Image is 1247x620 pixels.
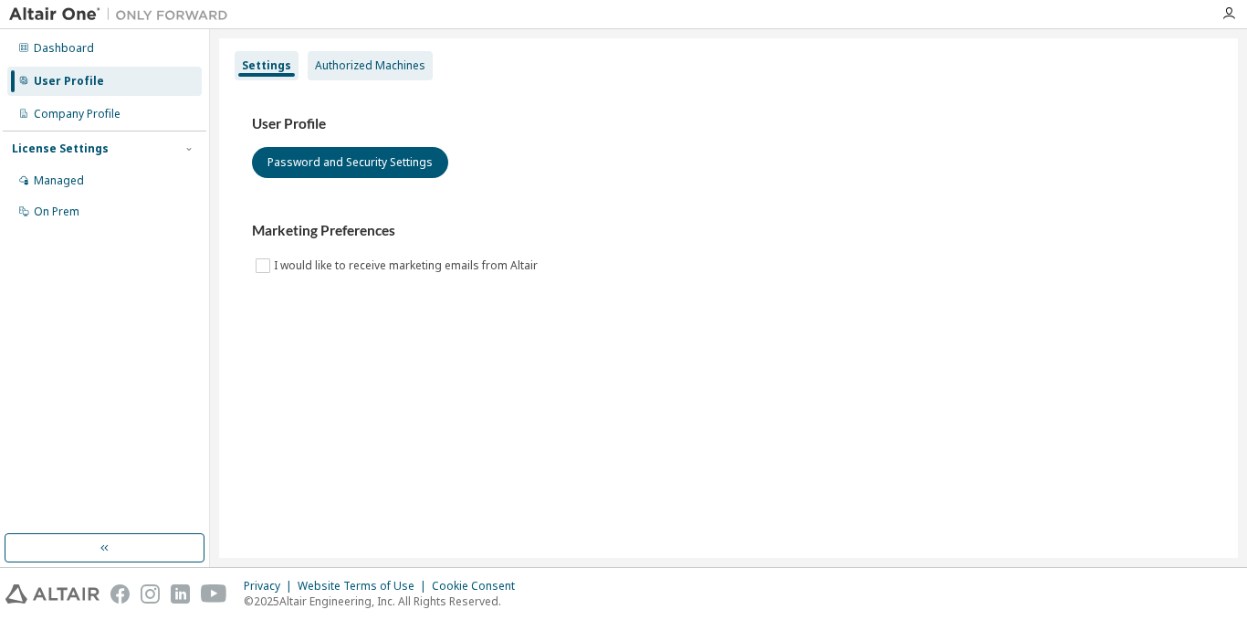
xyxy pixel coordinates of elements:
[34,205,79,219] div: On Prem
[201,584,227,604] img: youtube.svg
[298,579,432,594] div: Website Terms of Use
[141,584,160,604] img: instagram.svg
[432,579,526,594] div: Cookie Consent
[34,173,84,188] div: Managed
[110,584,130,604] img: facebook.svg
[252,115,1205,133] h3: User Profile
[171,584,190,604] img: linkedin.svg
[315,58,425,73] div: Authorized Machines
[9,5,237,24] img: Altair One
[12,142,109,156] div: License Settings
[252,222,1205,240] h3: Marketing Preferences
[34,107,121,121] div: Company Profile
[242,58,291,73] div: Settings
[244,579,298,594] div: Privacy
[274,255,541,277] label: I would like to receive marketing emails from Altair
[244,594,526,609] p: © 2025 Altair Engineering, Inc. All Rights Reserved.
[34,74,104,89] div: User Profile
[34,41,94,56] div: Dashboard
[252,147,448,178] button: Password and Security Settings
[5,584,100,604] img: altair_logo.svg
